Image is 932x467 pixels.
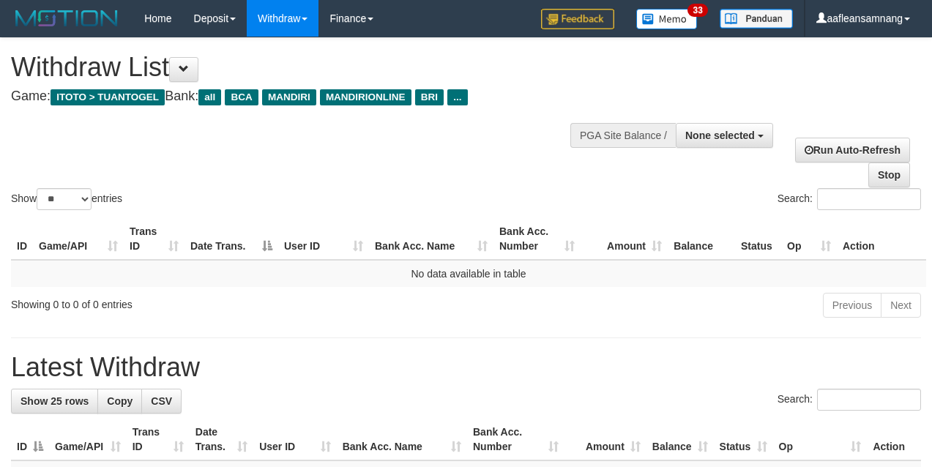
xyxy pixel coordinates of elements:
[107,395,133,407] span: Copy
[253,419,337,460] th: User ID: activate to sort column ascending
[49,419,127,460] th: Game/API: activate to sort column ascending
[714,419,773,460] th: Status: activate to sort column ascending
[636,9,698,29] img: Button%20Memo.svg
[415,89,444,105] span: BRI
[493,218,581,260] th: Bank Acc. Number: activate to sort column ascending
[581,218,668,260] th: Amount: activate to sort column ascending
[278,218,369,260] th: User ID: activate to sort column ascending
[817,389,921,411] input: Search:
[37,188,92,210] select: Showentries
[867,419,921,460] th: Action
[720,9,793,29] img: panduan.png
[262,89,316,105] span: MANDIRI
[225,89,258,105] span: BCA
[773,419,868,460] th: Op: activate to sort column ascending
[11,419,49,460] th: ID: activate to sort column descending
[51,89,165,105] span: ITOTO > TUANTOGEL
[735,218,781,260] th: Status
[837,218,926,260] th: Action
[369,218,493,260] th: Bank Acc. Name: activate to sort column ascending
[11,89,607,104] h4: Game: Bank:
[868,162,910,187] a: Stop
[11,291,377,312] div: Showing 0 to 0 of 0 entries
[676,123,773,148] button: None selected
[151,395,172,407] span: CSV
[668,218,735,260] th: Balance
[778,188,921,210] label: Search:
[687,4,707,17] span: 33
[11,260,926,287] td: No data available in table
[823,293,881,318] a: Previous
[541,9,614,29] img: Feedback.jpg
[467,419,564,460] th: Bank Acc. Number: activate to sort column ascending
[795,138,910,162] a: Run Auto-Refresh
[33,218,124,260] th: Game/API: activate to sort column ascending
[11,53,607,82] h1: Withdraw List
[184,218,278,260] th: Date Trans.: activate to sort column descending
[817,188,921,210] input: Search:
[685,130,755,141] span: None selected
[781,218,837,260] th: Op: activate to sort column ascending
[97,389,142,414] a: Copy
[198,89,221,105] span: all
[11,188,122,210] label: Show entries
[881,293,921,318] a: Next
[190,419,253,460] th: Date Trans.: activate to sort column ascending
[11,353,921,382] h1: Latest Withdraw
[337,419,467,460] th: Bank Acc. Name: activate to sort column ascending
[11,218,33,260] th: ID
[20,395,89,407] span: Show 25 rows
[11,389,98,414] a: Show 25 rows
[447,89,467,105] span: ...
[570,123,676,148] div: PGA Site Balance /
[141,389,182,414] a: CSV
[127,419,190,460] th: Trans ID: activate to sort column ascending
[564,419,646,460] th: Amount: activate to sort column ascending
[11,7,122,29] img: MOTION_logo.png
[124,218,184,260] th: Trans ID: activate to sort column ascending
[646,419,714,460] th: Balance: activate to sort column ascending
[778,389,921,411] label: Search:
[320,89,411,105] span: MANDIRIONLINE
